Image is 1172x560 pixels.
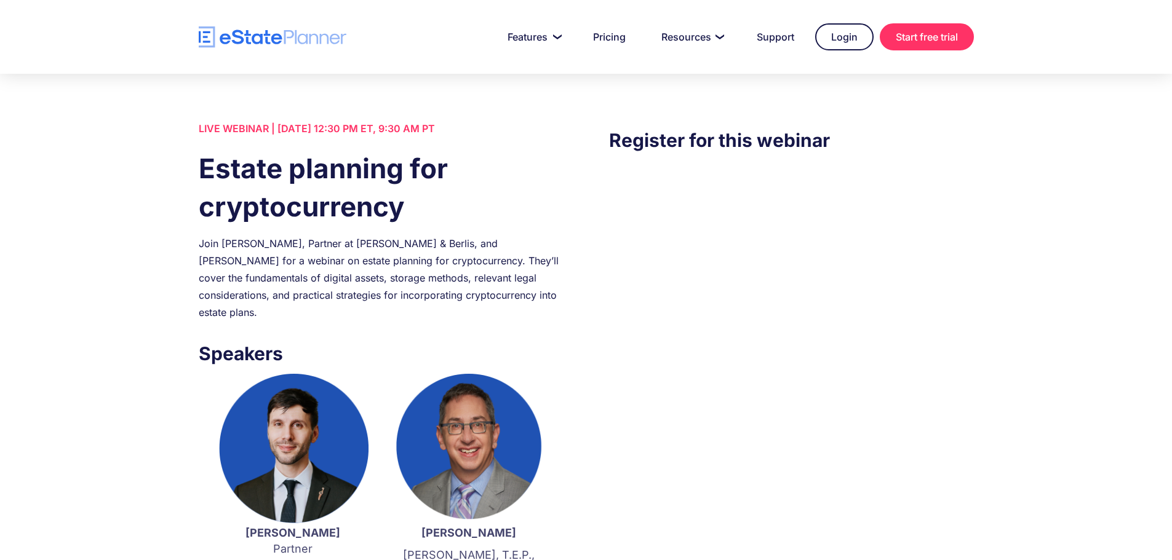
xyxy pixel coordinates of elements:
[245,526,340,539] strong: [PERSON_NAME]
[199,120,563,137] div: LIVE WEBINAR | [DATE] 12:30 PM ET, 9:30 AM PT
[880,23,974,50] a: Start free trial
[421,526,516,539] strong: [PERSON_NAME]
[199,149,563,226] h1: Estate planning for cryptocurrency
[578,25,640,49] a: Pricing
[815,23,874,50] a: Login
[609,126,973,154] h3: Register for this webinar
[647,25,736,49] a: Resources
[493,25,572,49] a: Features
[742,25,809,49] a: Support
[609,179,973,271] iframe: Form 0
[199,339,563,368] h3: Speakers
[217,525,369,557] p: Partner
[199,235,563,321] div: Join [PERSON_NAME], Partner at [PERSON_NAME] & Berlis, and [PERSON_NAME] for a webinar on estate ...
[199,26,346,48] a: home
